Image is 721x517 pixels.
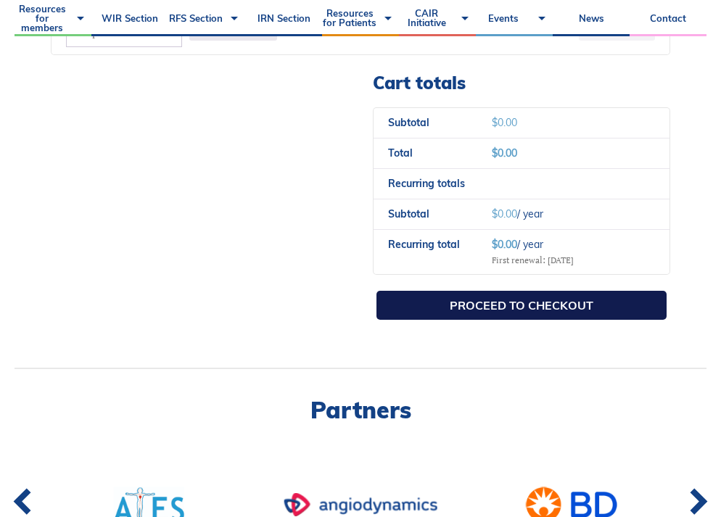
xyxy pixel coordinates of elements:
[374,168,669,199] th: Recurring totals
[492,238,517,251] span: 0.00
[492,207,517,220] span: 0.00
[492,207,498,220] span: $
[492,146,498,160] span: $
[376,291,667,320] a: Proceed to checkout
[492,255,574,265] small: First renewal: [DATE]
[492,238,498,251] span: $
[15,398,706,421] h2: Partners
[374,199,477,229] th: Subtotal
[492,116,498,129] span: $
[477,199,669,229] td: / year
[374,229,477,274] th: Recurring total
[492,146,517,160] bdi: 0.00
[477,229,669,274] td: / year
[374,138,477,168] th: Total
[374,108,477,138] th: Subtotal
[492,116,517,129] bdi: 0.00
[373,73,670,94] h2: Cart totals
